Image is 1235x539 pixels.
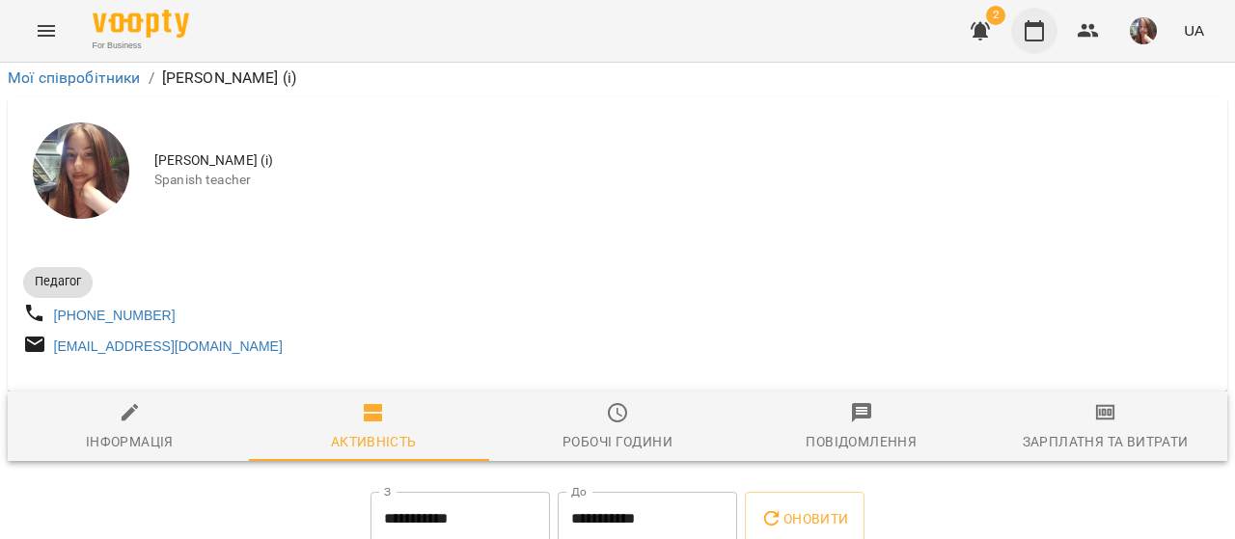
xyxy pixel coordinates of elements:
[149,67,154,90] li: /
[54,308,176,323] a: [PHONE_NUMBER]
[1130,17,1157,44] img: 0ee1f4be303f1316836009b6ba17c5c5.jpeg
[1176,13,1212,48] button: UA
[806,430,917,453] div: Повідомлення
[760,507,848,530] span: Оновити
[1184,20,1204,40] span: UA
[33,122,129,219] img: Михайлик Альона Михайлівна (і)
[154,171,1212,190] span: Spanish teacher
[86,430,174,453] div: Інформація
[986,6,1005,25] span: 2
[331,430,417,453] div: Активність
[154,151,1212,171] span: [PERSON_NAME] (і)
[93,10,189,38] img: Voopty Logo
[23,273,93,290] span: Педагог
[8,67,1227,90] nav: breadcrumb
[563,430,672,453] div: Робочі години
[162,67,297,90] p: [PERSON_NAME] (і)
[8,68,141,87] a: Мої співробітники
[54,338,283,354] a: [EMAIL_ADDRESS][DOMAIN_NAME]
[93,40,189,52] span: For Business
[23,8,69,54] button: Menu
[1023,430,1189,453] div: Зарплатня та Витрати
